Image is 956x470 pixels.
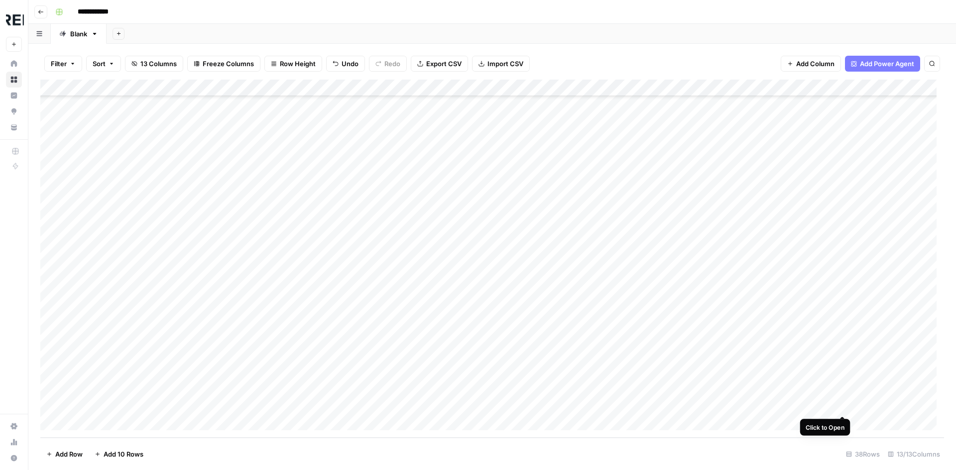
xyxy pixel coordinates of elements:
button: Add Row [40,446,89,462]
img: Threepipe Reply Logo [6,11,24,29]
span: Row Height [280,59,316,69]
button: Row Height [264,56,322,72]
button: Filter [44,56,82,72]
span: Import CSV [487,59,523,69]
span: Freeze Columns [203,59,254,69]
button: Export CSV [411,56,468,72]
button: 13 Columns [125,56,183,72]
span: Redo [384,59,400,69]
a: Opportunities [6,103,22,119]
a: Settings [6,418,22,434]
span: Export CSV [426,59,462,69]
a: Your Data [6,119,22,135]
button: Add Column [781,56,841,72]
button: Help + Support [6,450,22,466]
span: Sort [93,59,106,69]
span: Add Power Agent [860,59,914,69]
span: Filter [51,59,67,69]
a: Browse [6,72,22,88]
button: Sort [86,56,121,72]
button: Add 10 Rows [89,446,149,462]
button: Add Power Agent [845,56,920,72]
a: Blank [51,24,107,44]
div: Blank [70,29,87,39]
button: Workspace: Threepipe Reply [6,8,22,33]
button: Import CSV [472,56,530,72]
div: 38 Rows [842,446,884,462]
button: Freeze Columns [187,56,260,72]
span: Add 10 Rows [104,449,143,459]
span: 13 Columns [140,59,177,69]
span: Add Row [55,449,83,459]
button: Undo [326,56,365,72]
span: Add Column [796,59,835,69]
div: 13/13 Columns [884,446,944,462]
a: Usage [6,434,22,450]
a: Home [6,56,22,72]
a: Insights [6,88,22,103]
span: Undo [342,59,358,69]
button: Redo [369,56,407,72]
div: Click to Open [806,423,844,432]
